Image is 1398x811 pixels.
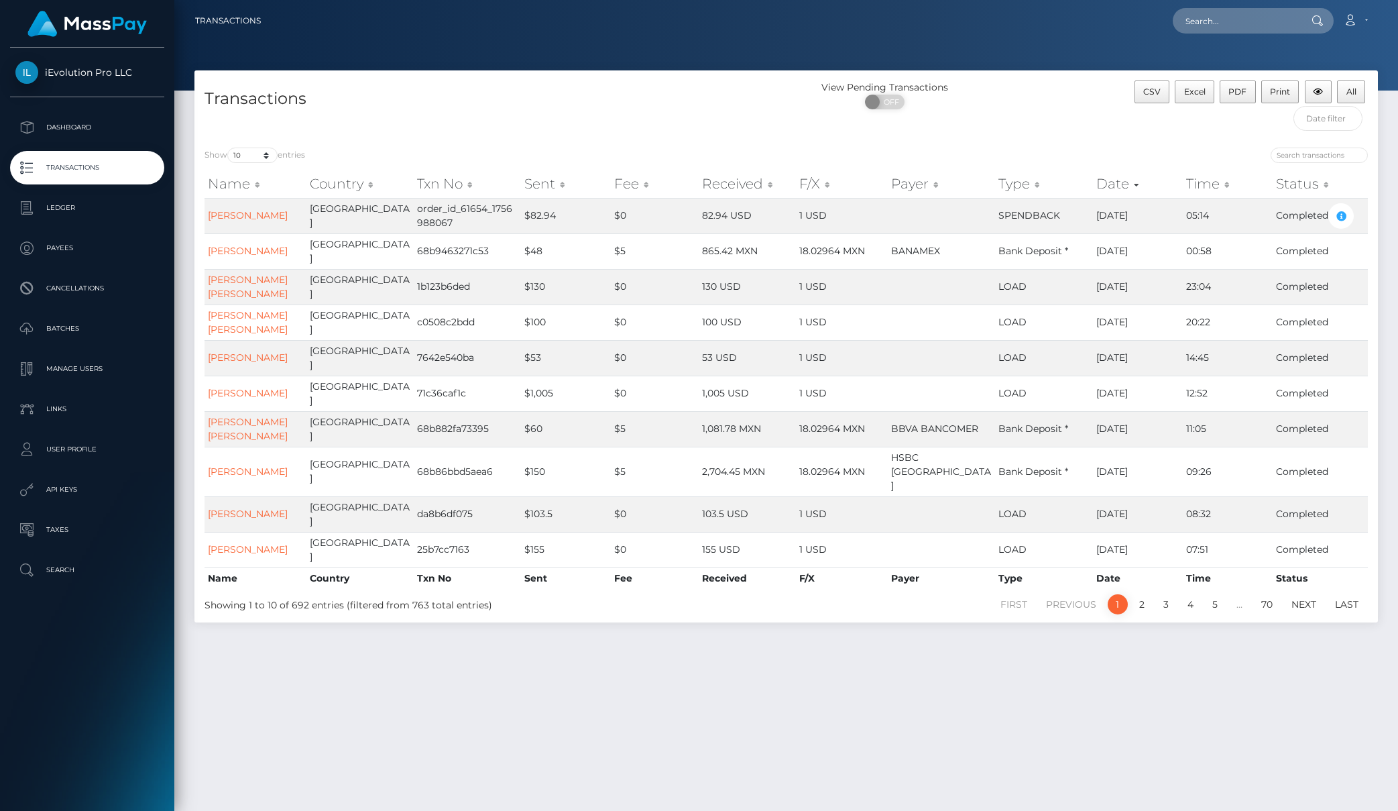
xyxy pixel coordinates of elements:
[995,532,1092,567] td: LOAD
[306,496,414,532] td: [GEOGRAPHIC_DATA]
[1273,411,1368,447] td: Completed
[15,439,159,459] p: User Profile
[1173,8,1299,34] input: Search...
[1093,376,1183,411] td: [DATE]
[414,532,521,567] td: 25b7cc7163
[995,376,1092,411] td: LOAD
[995,233,1092,269] td: Bank Deposit *
[414,411,521,447] td: 68b882fa73395
[15,61,38,84] img: iEvolution Pro LLC
[521,269,611,305] td: $130
[10,111,164,144] a: Dashboard
[1273,305,1368,340] td: Completed
[1183,198,1273,233] td: 05:14
[10,433,164,466] a: User Profile
[796,233,888,269] td: 18.02964 MXN
[1183,340,1273,376] td: 14:45
[1220,80,1256,103] button: PDF
[195,7,261,35] a: Transactions
[15,399,159,419] p: Links
[1273,233,1368,269] td: Completed
[1273,198,1368,233] td: Completed
[521,305,611,340] td: $100
[306,305,414,340] td: [GEOGRAPHIC_DATA]
[1093,305,1183,340] td: [DATE]
[611,170,699,197] th: Fee: activate to sort column ascending
[521,376,611,411] td: $1,005
[306,567,414,589] th: Country
[995,447,1092,496] td: Bank Deposit *
[796,170,888,197] th: F/X: activate to sort column ascending
[208,466,288,478] a: [PERSON_NAME]
[611,340,699,376] td: $0
[699,532,796,567] td: 155 USD
[1180,594,1201,614] a: 4
[521,340,611,376] td: $53
[521,447,611,496] td: $150
[414,567,521,589] th: Txn No
[1093,269,1183,305] td: [DATE]
[888,170,995,197] th: Payer: activate to sort column ascending
[1093,567,1183,589] th: Date
[15,117,159,138] p: Dashboard
[1293,106,1362,131] input: Date filter
[521,496,611,532] td: $103.5
[414,233,521,269] td: 68b9463271c53
[1273,567,1368,589] th: Status
[1228,87,1246,97] span: PDF
[1273,269,1368,305] td: Completed
[699,170,796,197] th: Received: activate to sort column ascending
[414,170,521,197] th: Txn No: activate to sort column ascending
[306,532,414,567] td: [GEOGRAPHIC_DATA]
[208,245,288,257] a: [PERSON_NAME]
[15,198,159,218] p: Ledger
[414,447,521,496] td: 68b86bbd5aea6
[1273,447,1368,496] td: Completed
[306,447,414,496] td: [GEOGRAPHIC_DATA]
[796,269,888,305] td: 1 USD
[1183,532,1273,567] td: 07:51
[521,233,611,269] td: $48
[10,473,164,506] a: API Keys
[796,376,888,411] td: 1 USD
[699,305,796,340] td: 100 USD
[205,148,305,163] label: Show entries
[208,309,288,335] a: [PERSON_NAME] [PERSON_NAME]
[611,198,699,233] td: $0
[1183,233,1273,269] td: 00:58
[699,198,796,233] td: 82.94 USD
[208,508,288,520] a: [PERSON_NAME]
[205,170,306,197] th: Name: activate to sort column ascending
[1108,594,1128,614] a: 1
[1093,411,1183,447] td: [DATE]
[1183,376,1273,411] td: 12:52
[796,305,888,340] td: 1 USD
[1270,87,1290,97] span: Print
[205,567,306,589] th: Name
[1273,340,1368,376] td: Completed
[15,520,159,540] p: Taxes
[1183,269,1273,305] td: 23:04
[1273,496,1368,532] td: Completed
[15,319,159,339] p: Batches
[888,567,995,589] th: Payer
[521,170,611,197] th: Sent: activate to sort column ascending
[611,567,699,589] th: Fee
[1093,496,1183,532] td: [DATE]
[15,278,159,299] p: Cancellations
[611,376,699,411] td: $0
[208,209,288,221] a: [PERSON_NAME]
[1156,594,1176,614] a: 3
[306,269,414,305] td: [GEOGRAPHIC_DATA]
[15,560,159,580] p: Search
[306,376,414,411] td: [GEOGRAPHIC_DATA]
[611,496,699,532] td: $0
[995,305,1092,340] td: LOAD
[15,480,159,500] p: API Keys
[787,80,984,95] div: View Pending Transactions
[699,340,796,376] td: 53 USD
[796,532,888,567] td: 1 USD
[208,352,288,364] a: [PERSON_NAME]
[521,198,611,233] td: $82.94
[1273,532,1368,567] td: Completed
